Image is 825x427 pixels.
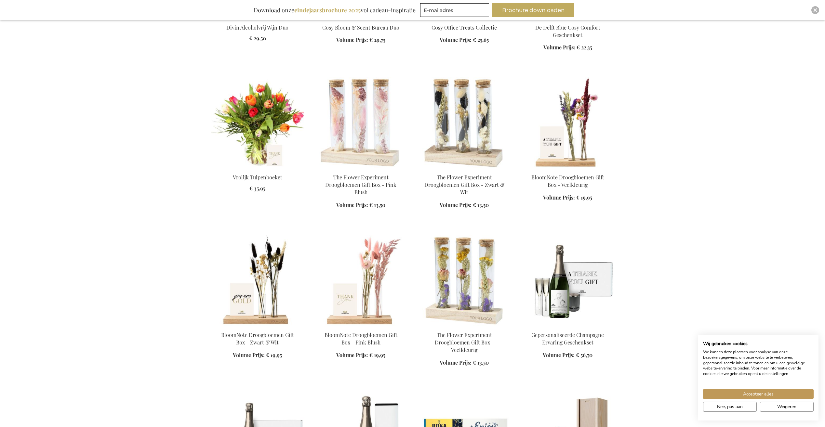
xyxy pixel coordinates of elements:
a: BloomNote Gift Box - Multicolor [521,166,614,172]
span: Weigeren [777,403,796,410]
span: € 19,95 [576,194,592,201]
div: Download onze vol cadeau-inspiratie [251,3,419,17]
a: BloomNote Droogbloemen Gift Box - Veelkleurig [531,174,604,188]
a: Volume Prijs: € 19,95 [336,352,385,359]
img: BloomNote Gift Box - Black & White [211,235,304,326]
a: Vrolijk Tulpenboeket [233,174,282,181]
a: The Flower Experiment Gift Box - Pink Blush [314,166,407,172]
span: € 19,95 [266,352,282,358]
span: Nee, pas aan [717,403,743,410]
a: Cosy Office Treats Collectie [432,24,497,31]
a: Cosy Bloom & Scent Bureau Duo [322,24,399,31]
a: The Flower Experiment Gift Box - Multi [418,323,511,330]
a: Volume Prijs: € 13,50 [336,201,385,209]
a: BloomNote Droogbloemen Gift Box - Zwart & Wit [221,331,294,346]
a: Volume Prijs: € 29,75 [336,36,385,44]
span: Accepteer alles [743,391,774,397]
span: Volume Prijs: [440,201,472,208]
a: Divin Alcoholvrij Wijn Duo [226,24,288,31]
a: The Flower Experiment Droogbloemen Gift Box - Veelkleurig [435,331,494,353]
span: € 25,65 [473,36,489,43]
span: Volume Prijs: [543,194,575,201]
span: Volume Prijs: [440,36,472,43]
img: BloomNote Gift Box - Pink Blush [314,235,407,326]
a: BloomNote Gift Box - Pink Blush [314,323,407,330]
a: Volume Prijs: € 13,50 [440,359,489,367]
span: € 35,95 [249,185,265,192]
p: We kunnen deze plaatsen voor analyse van onze bezoekersgegevens, om onze website te verbeteren, g... [703,349,814,377]
a: Volume Prijs: € 25,65 [440,36,489,44]
a: BloomNote Gift Box - Black & White [211,323,304,330]
a: Volume Prijs: € 19,95 [233,352,282,359]
a: Volume Prijs: € 22,35 [543,44,592,51]
span: Volume Prijs: [543,44,575,51]
a: Gepersonaliseerde Champagne Ervaring Geschenkset [521,323,614,330]
img: The Flower Experiment Gift Box - Black & White [418,77,511,168]
img: Gepersonaliseerde Champagne Ervaring Geschenkset [521,235,614,326]
form: marketing offers and promotions [420,3,491,19]
span: € 13,50 [369,201,385,208]
span: Volume Prijs: [336,201,368,208]
span: € 22,35 [577,44,592,51]
a: Volume Prijs: € 56,70 [543,352,592,359]
button: Alle cookies weigeren [760,402,814,412]
span: Volume Prijs: [543,352,575,358]
img: BloomNote Gift Box - Multicolor [521,77,614,168]
img: Close [813,8,817,12]
div: Close [811,6,819,14]
img: Cheerful Tulip Flower Bouquet [211,77,304,168]
a: Gepersonaliseerde Champagne Ervaring Geschenkset [531,331,604,346]
h2: Wij gebruiken cookies [703,341,814,347]
input: E-mailadres [420,3,489,17]
span: € 13,50 [473,359,489,366]
a: Volume Prijs: € 19,95 [543,194,592,201]
b: eindejaarsbrochure 2025 [294,6,361,14]
a: Cheerful Tulip Flower Bouquet [211,166,304,172]
a: De Delft Blue Cosy Comfort Geschenkset [535,24,600,38]
img: The Flower Experiment Gift Box - Pink Blush [314,77,407,168]
span: Volume Prijs: [440,359,472,366]
a: The Flower Experiment Gift Box - Black & White [418,166,511,172]
span: Volume Prijs: [336,36,368,43]
button: Accepteer alle cookies [703,389,814,399]
span: € 29,50 [249,35,266,42]
span: Volume Prijs: [233,352,265,358]
a: BloomNote Droogbloemen Gift Box - Pink Blush [325,331,397,346]
span: Volume Prijs: [336,352,368,358]
button: Brochure downloaden [492,3,574,17]
span: € 19,95 [369,352,385,358]
a: The Flower Experiment Droogbloemen Gift Box - Zwart & Wit [424,174,504,196]
span: € 13,50 [473,201,489,208]
a: The Flower Experiment Droogbloemen Gift Box - Pink Blush [325,174,396,196]
img: The Flower Experiment Gift Box - Multi [418,235,511,326]
span: € 56,70 [576,352,592,358]
a: Volume Prijs: € 13,50 [440,201,489,209]
button: Pas cookie voorkeuren aan [703,402,757,412]
span: € 29,75 [369,36,385,43]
